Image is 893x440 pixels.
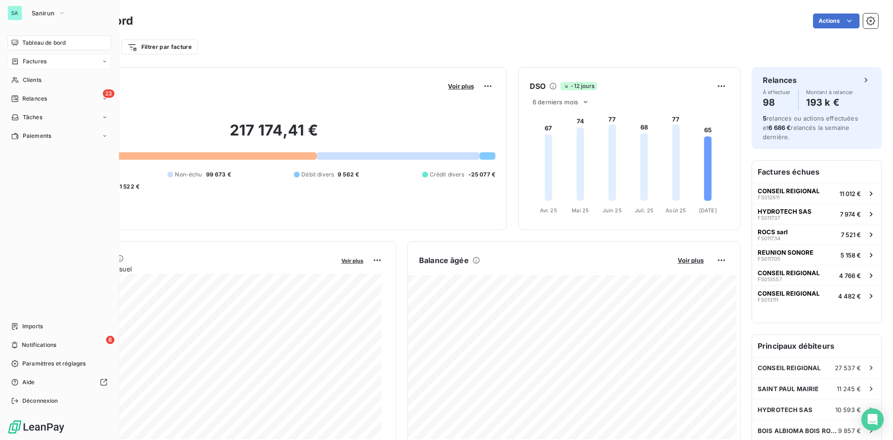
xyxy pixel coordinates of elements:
a: Aide [7,375,111,390]
span: Paiements [23,132,51,140]
span: Paramètres et réglages [22,359,86,368]
button: HYDROTECH SASFS0117377 974 € [752,203,881,224]
span: -1 522 € [117,183,140,191]
button: Voir plus [339,256,366,264]
span: 8 [106,336,114,344]
span: 7 974 € [840,210,861,218]
span: FS011737 [758,215,780,221]
button: ROCS sarlFS0117347 521 € [752,224,881,244]
span: Relances [22,95,47,103]
button: Voir plus [675,256,706,264]
tspan: [DATE] [699,207,717,214]
span: CONSEIL REIGIONAL [758,364,821,372]
h2: 217 174,41 € [53,121,495,149]
span: 6 derniers mois [533,98,578,106]
h4: 98 [763,95,791,110]
h6: Principaux débiteurs [752,335,881,357]
span: Voir plus [678,257,704,264]
span: ROCS sarl [758,228,788,236]
button: CONSEIL REIGIONALFS01261111 012 € [752,183,881,203]
span: 23 [103,89,114,98]
h4: 193 k € [806,95,853,110]
span: 7 521 € [841,231,861,238]
span: Aide [22,378,35,386]
span: 6 686 € [768,124,791,131]
span: 9 562 € [338,170,359,179]
span: Débit divers [301,170,334,179]
span: HYDROTECH SAS [758,406,813,413]
span: CONSEIL REIGIONAL [758,269,820,277]
span: FS012611 [758,195,780,200]
span: 4 766 € [839,272,861,279]
span: CONSEIL REIGIONAL [758,187,820,195]
tspan: Juin 25 [603,207,622,214]
button: Voir plus [445,82,477,90]
tspan: Août 25 [666,207,686,214]
span: 5 [763,115,766,122]
span: Tâches [23,113,42,122]
tspan: Juil. 25 [635,207,653,214]
span: FS011734 [758,236,780,241]
span: 11 245 € [837,385,861,393]
span: 11 012 € [840,190,861,197]
span: 99 673 € [206,170,231,179]
span: Voir plus [448,82,474,90]
h6: Balance âgée [419,255,469,266]
span: Clients [23,76,41,84]
div: Open Intercom Messenger [861,408,884,431]
span: BOIS ALBIOMA BOIS ROUGE [758,427,838,434]
h6: DSO [530,81,546,92]
button: CONSEIL REIGIONALFS0135574 766 € [752,265,881,285]
span: -25 077 € [468,170,495,179]
span: Chiffre d'affaires mensuel [53,264,335,274]
span: REUNION SONORE [758,249,813,256]
h6: Relances [763,74,797,86]
span: Sanirun [32,9,54,17]
span: FS013111 [758,297,778,303]
span: À effectuer [763,89,791,95]
tspan: Mai 25 [572,207,589,214]
span: Notifications [22,341,56,349]
button: REUNION SONOREFS0117055 158 € [752,244,881,265]
span: 4 482 € [838,292,861,300]
span: Déconnexion [22,397,58,405]
span: Crédit divers [430,170,465,179]
span: FS011705 [758,256,780,262]
span: 10 593 € [835,406,861,413]
button: Filtrer par facture [121,40,198,54]
span: Tableau de bord [22,39,66,47]
span: 27 537 € [835,364,861,372]
span: Voir plus [341,257,363,264]
span: Non-échu [175,170,202,179]
button: CONSEIL REIGIONALFS0131114 482 € [752,285,881,306]
span: Factures [23,57,47,66]
span: 5 158 € [840,251,861,259]
img: Logo LeanPay [7,420,65,434]
span: Montant à relancer [806,89,853,95]
span: Imports [22,322,43,331]
span: relances ou actions effectuées et relancés la semaine dernière. [763,115,858,141]
button: Actions [813,14,860,28]
h6: Factures échues [752,161,881,183]
span: 9 857 € [838,427,861,434]
span: -12 jours [560,82,597,90]
span: CONSEIL REIGIONAL [758,290,820,297]
span: FS013557 [758,277,782,282]
span: SAINT PAUL MAIRIE [758,385,819,393]
span: HYDROTECH SAS [758,208,812,215]
tspan: Avr. 25 [540,207,557,214]
div: SA [7,6,22,20]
